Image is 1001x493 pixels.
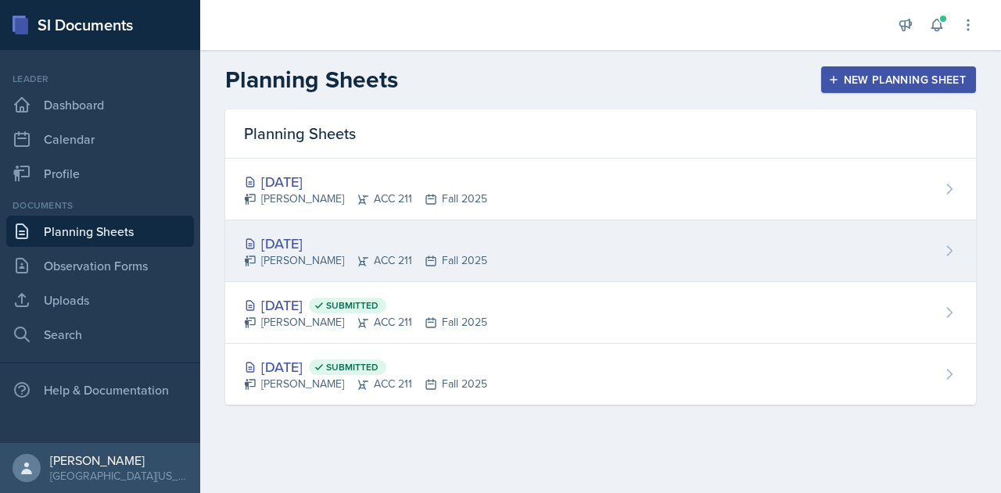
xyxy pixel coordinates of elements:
div: [PERSON_NAME] ACC 211 Fall 2025 [244,314,487,330]
div: New Planning Sheet [831,73,966,86]
div: [GEOGRAPHIC_DATA][US_STATE] in [GEOGRAPHIC_DATA] [50,468,188,484]
div: [PERSON_NAME] ACC 211 Fall 2025 [244,252,487,269]
span: Submitted [326,361,379,373]
a: Calendar [6,123,194,155]
div: Help & Documentation [6,374,194,405]
div: [PERSON_NAME] ACC 211 Fall 2025 [244,376,487,392]
a: Uploads [6,284,194,316]
a: Search [6,319,194,350]
div: Documents [6,198,194,213]
div: [DATE] [244,233,487,254]
a: [DATE] Submitted [PERSON_NAME]ACC 211Fall 2025 [225,344,976,405]
a: Profile [6,158,194,189]
span: Submitted [326,299,379,312]
button: New Planning Sheet [821,66,976,93]
a: Dashboard [6,89,194,120]
div: [PERSON_NAME] ACC 211 Fall 2025 [244,191,487,207]
div: Leader [6,72,194,86]
div: [DATE] [244,295,487,316]
a: Planning Sheets [6,216,194,247]
a: Observation Forms [6,250,194,281]
a: [DATE] [PERSON_NAME]ACC 211Fall 2025 [225,159,976,220]
div: [DATE] [244,171,487,192]
div: Planning Sheets [225,109,976,159]
div: [DATE] [244,356,487,377]
div: [PERSON_NAME] [50,452,188,468]
h2: Planning Sheets [225,66,398,94]
a: [DATE] Submitted [PERSON_NAME]ACC 211Fall 2025 [225,282,976,344]
a: [DATE] [PERSON_NAME]ACC 211Fall 2025 [225,220,976,282]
